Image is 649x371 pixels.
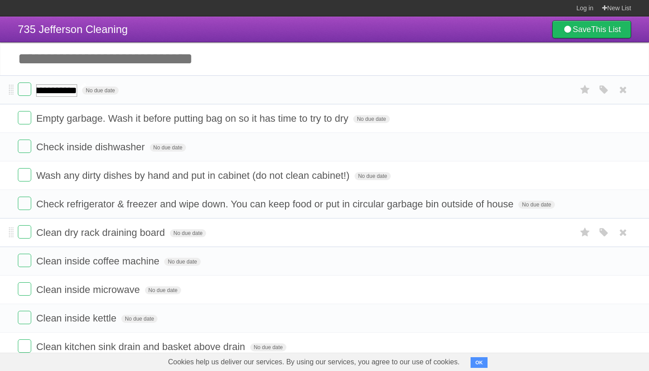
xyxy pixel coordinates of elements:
[145,286,181,294] span: No due date
[36,313,119,324] span: Clean inside kettle
[150,144,186,152] span: No due date
[170,229,206,237] span: No due date
[18,197,31,210] label: Done
[164,258,200,266] span: No due date
[552,21,631,38] a: SaveThis List
[36,341,247,352] span: Clean kitchen sink drain and basket above drain
[18,140,31,153] label: Done
[18,339,31,353] label: Done
[36,113,351,124] span: Empty garbage. Wash it before putting bag on so it has time to try to dry
[18,168,31,181] label: Done
[18,311,31,324] label: Done
[250,343,286,351] span: No due date
[591,25,621,34] b: This List
[18,23,128,35] span: 735 Jefferson Cleaning
[577,225,594,240] label: Star task
[36,256,161,267] span: Clean inside coffee machine
[82,87,118,95] span: No due date
[353,115,389,123] span: No due date
[36,227,167,238] span: Clean dry rack draining board
[159,353,469,371] span: Cookies help us deliver our services. By using our services, you agree to our use of cookies.
[36,141,147,153] span: Check inside dishwasher
[18,111,31,124] label: Done
[18,254,31,267] label: Done
[121,315,157,323] span: No due date
[471,357,488,368] button: OK
[36,198,516,210] span: Check refrigerator & freezer and wipe down. You can keep food or put in circular garbage bin outs...
[36,284,142,295] span: Clean inside microwave
[36,170,351,181] span: Wash any dirty dishes by hand and put in cabinet (do not clean cabinet!)
[518,201,554,209] span: No due date
[355,172,391,180] span: No due date
[18,225,31,239] label: Done
[18,82,31,96] label: Done
[18,282,31,296] label: Done
[577,82,594,97] label: Star task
